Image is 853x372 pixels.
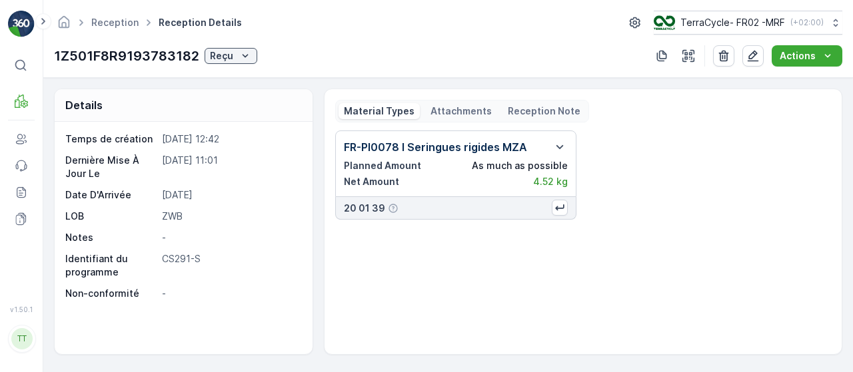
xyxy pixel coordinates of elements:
[8,305,35,313] span: v 1.50.1
[388,203,399,214] div: Help Tooltip Icon
[65,154,157,180] p: Dernière Mise À Jour Le
[772,45,842,67] button: Actions
[65,97,103,113] p: Details
[680,16,785,29] p: TerraCycle- FR02 -MRF
[65,287,157,300] p: Non-conformité
[654,11,842,35] button: TerraCycle- FR02 -MRF(+02:00)
[430,104,492,118] p: Attachments
[162,154,299,180] p: [DATE] 11:01
[205,48,257,64] button: Reçu
[57,20,71,31] a: Homepage
[54,46,199,66] p: 1Z501F8R9193783182
[654,15,675,30] img: terracycle.png
[344,159,421,172] p: Planned Amount
[156,16,245,29] span: Reception Details
[162,188,299,202] p: [DATE]
[65,132,157,146] p: Temps de création
[162,252,299,279] p: CS291-S
[65,188,157,202] p: Date D'Arrivée
[162,231,299,244] p: -
[210,49,233,63] p: Reçu
[780,49,816,63] p: Actions
[508,104,580,118] p: Reception Note
[344,139,527,155] p: FR-PI0078 I Seringues rigides MZA
[533,175,568,188] p: 4.52 kg
[790,17,824,28] p: ( +02:00 )
[162,132,299,146] p: [DATE] 12:42
[65,210,157,223] p: LOB
[91,17,139,28] a: Reception
[472,159,568,172] p: As much as possible
[8,11,35,37] img: logo
[8,316,35,361] button: TT
[344,202,385,215] p: 20 01 39
[11,328,33,349] div: TT
[344,175,399,188] p: Net Amount
[344,104,415,118] p: Material Types
[65,252,157,279] p: Identifiant du programme
[162,210,299,223] p: ZWB
[162,287,299,300] p: -
[65,231,157,244] p: Notes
